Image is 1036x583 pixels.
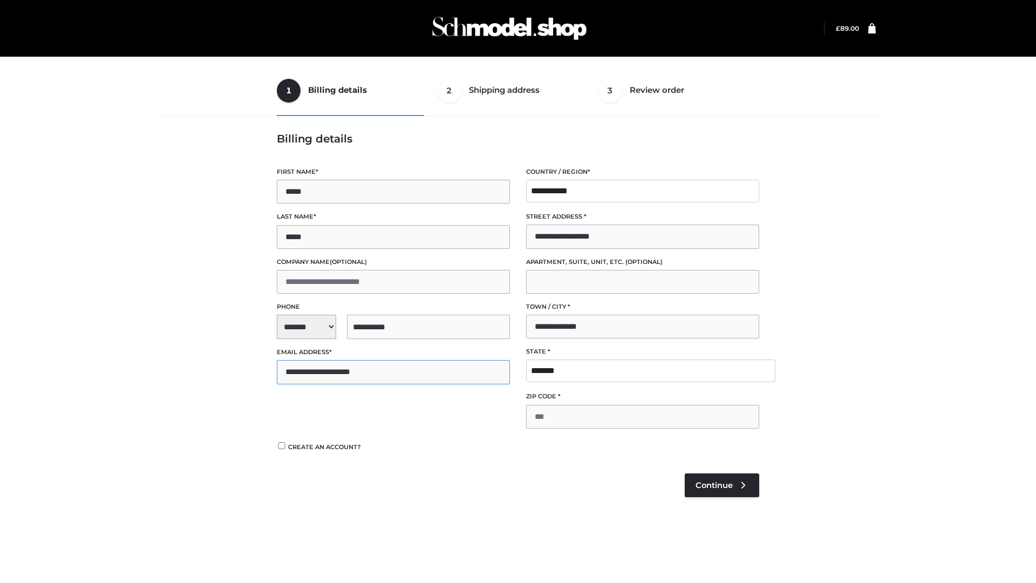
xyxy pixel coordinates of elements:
label: Country / Region [526,167,759,177]
span: (optional) [330,258,367,266]
label: Phone [277,302,510,312]
label: Last name [277,212,510,222]
a: £89.00 [836,24,859,32]
label: Town / City [526,302,759,312]
label: First name [277,167,510,177]
label: Company name [277,257,510,267]
img: Schmodel Admin 964 [428,7,590,50]
input: Create an account? [277,442,287,449]
label: Street address [526,212,759,222]
label: ZIP Code [526,391,759,402]
span: Create an account? [288,443,361,451]
span: Continue [696,480,733,490]
label: State [526,347,759,357]
label: Apartment, suite, unit, etc. [526,257,759,267]
label: Email address [277,347,510,357]
bdi: 89.00 [836,24,859,32]
a: Continue [685,473,759,497]
span: (optional) [625,258,663,266]
span: £ [836,24,840,32]
h3: Billing details [277,132,759,145]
